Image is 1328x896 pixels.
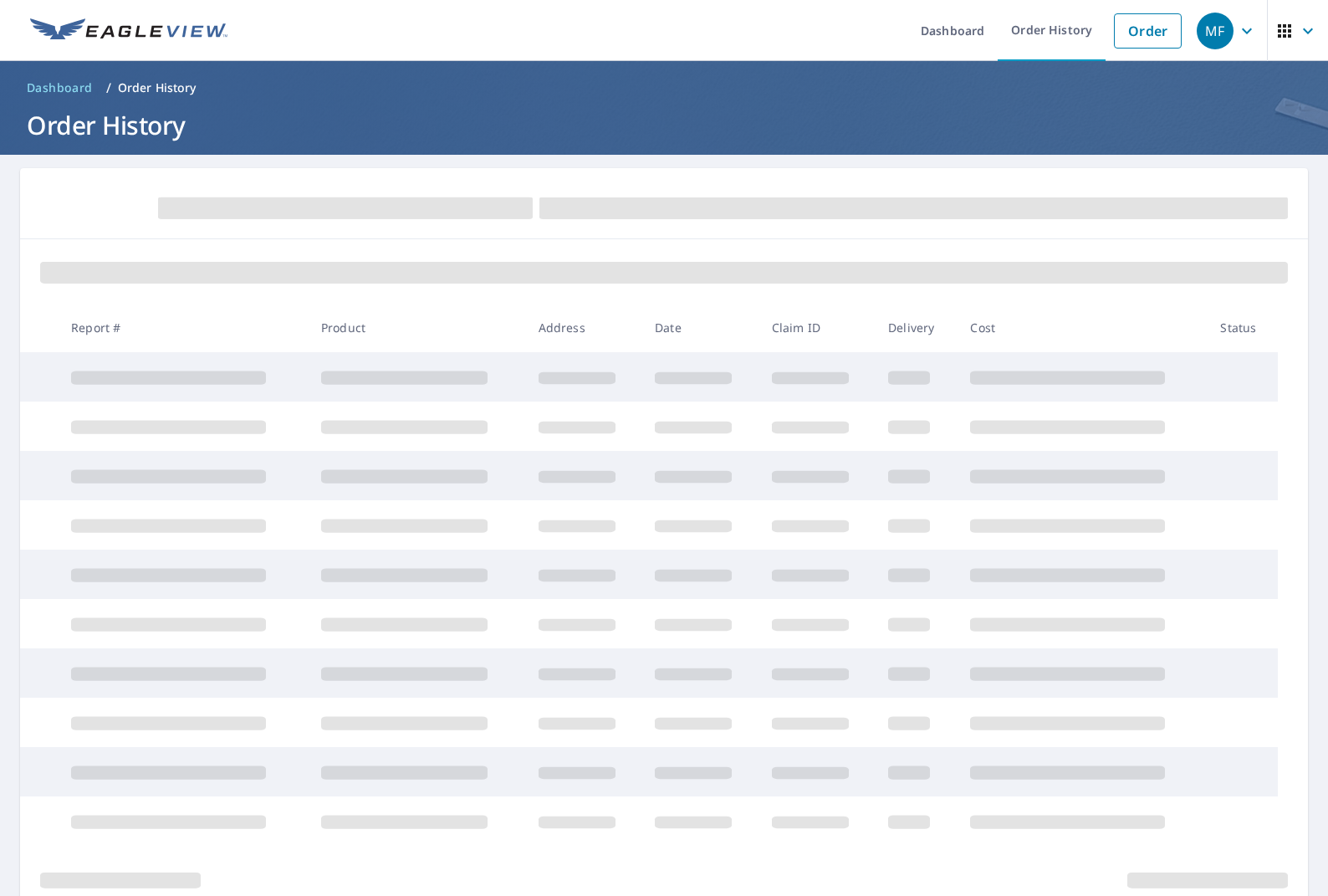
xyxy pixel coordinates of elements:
[106,78,111,98] li: /
[525,303,641,352] th: Address
[20,74,100,101] a: Dashboard
[58,303,308,352] th: Report #
[308,303,525,352] th: Product
[957,303,1207,352] th: Cost
[30,18,227,44] img: EV Logo
[1197,13,1234,49] div: MF
[118,79,197,96] p: Order History
[758,303,875,352] th: Claim ID
[20,108,1308,142] h1: Order History
[1114,13,1182,49] a: Order
[641,303,758,352] th: Date
[20,74,1308,101] nav: breadcrumb
[875,303,957,352] th: Delivery
[1207,303,1277,352] th: Status
[27,79,93,96] span: Dashboard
